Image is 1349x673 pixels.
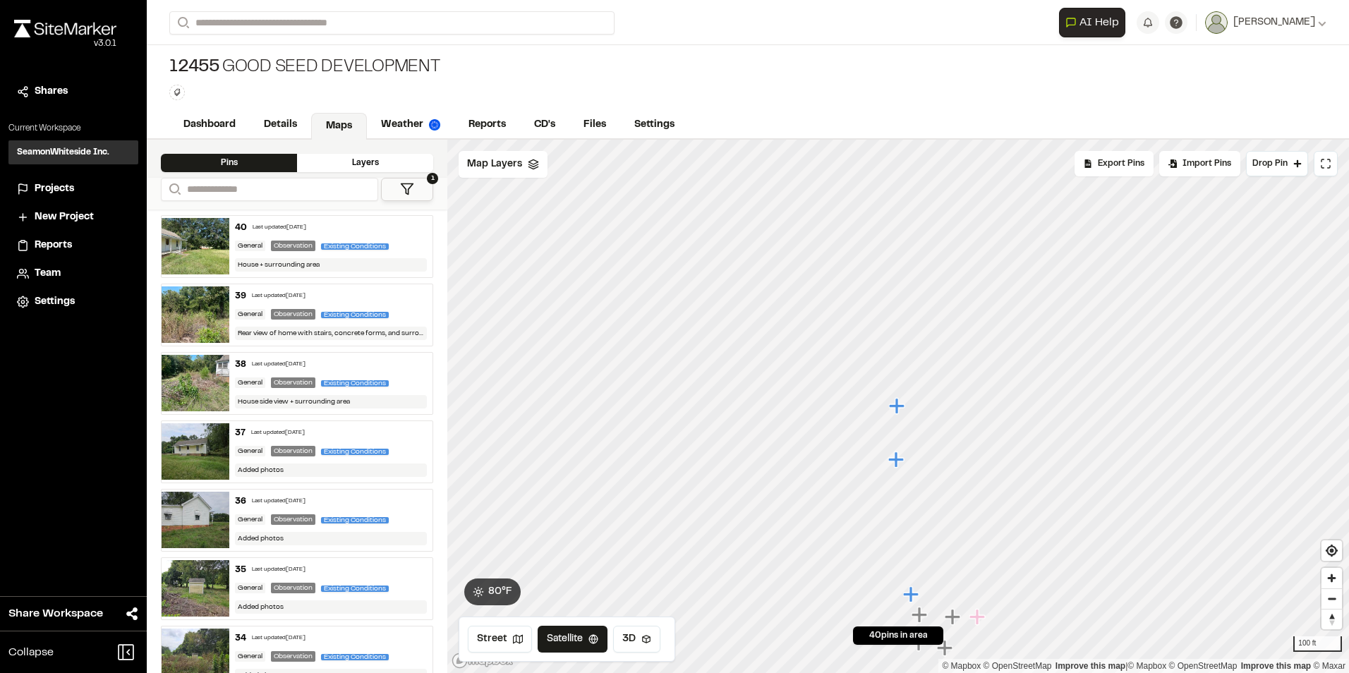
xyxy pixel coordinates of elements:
[251,429,305,437] div: Last updated [DATE]
[1182,157,1231,170] span: Import Pins
[912,606,930,624] div: Map marker
[235,463,427,477] div: Added photos
[911,634,929,653] div: Map marker
[235,446,265,456] div: General
[8,644,54,661] span: Collapse
[8,122,138,135] p: Current Workspace
[235,495,246,508] div: 36
[235,427,246,439] div: 37
[17,181,130,197] a: Projects
[271,241,315,251] div: Observation
[945,608,963,626] div: Map marker
[235,358,246,371] div: 38
[889,397,907,416] div: Map marker
[162,286,229,343] img: file
[8,605,103,622] span: Share Workspace
[235,532,427,545] div: Added photos
[1159,151,1240,176] div: Import Pins into your project
[1205,11,1228,34] img: User
[467,157,522,172] span: Map Layers
[169,56,440,79] div: Good Seed Development
[162,492,229,548] img: file
[452,653,514,669] a: Mapbox logo
[35,266,61,281] span: Team
[162,560,229,617] img: file
[468,626,532,653] button: Street
[1293,636,1342,652] div: 100 ft
[937,639,955,657] div: Map marker
[162,355,229,411] img: file
[252,497,306,506] div: Last updated [DATE]
[297,154,433,172] div: Layers
[869,629,928,642] span: 40 pins in area
[235,632,246,645] div: 34
[569,111,620,138] a: Files
[35,238,72,253] span: Reports
[1321,540,1342,561] button: Find my location
[35,294,75,310] span: Settings
[1098,157,1144,170] span: Export Pins
[235,600,427,614] div: Added photos
[321,654,389,660] span: Existing Conditions
[17,210,130,225] a: New Project
[235,222,247,234] div: 40
[14,20,116,37] img: rebrand.png
[984,661,1052,671] a: OpenStreetMap
[235,564,246,576] div: 35
[1059,8,1131,37] div: Open AI Assistant
[1127,661,1166,671] a: Mapbox
[271,377,315,388] div: Observation
[17,266,130,281] a: Team
[235,651,265,662] div: General
[311,113,367,140] a: Maps
[271,446,315,456] div: Observation
[252,292,306,301] div: Last updated [DATE]
[235,241,265,251] div: General
[1055,661,1125,671] a: Map feedback
[321,586,389,592] span: Existing Conditions
[169,111,250,138] a: Dashboard
[321,312,389,318] span: Existing Conditions
[488,584,512,600] span: 80 ° F
[1233,15,1315,30] span: [PERSON_NAME]
[35,84,68,99] span: Shares
[942,661,981,671] a: Mapbox
[250,111,311,138] a: Details
[538,626,607,653] button: Satellite
[367,111,454,138] a: Weather
[252,566,306,574] div: Last updated [DATE]
[17,146,109,159] h3: SeamonWhiteside Inc.
[162,218,229,274] img: file
[235,583,265,593] div: General
[1313,661,1345,671] a: Maxar
[464,578,521,605] button: 80°F
[169,11,195,35] button: Search
[1321,568,1342,588] button: Zoom in
[253,224,306,232] div: Last updated [DATE]
[447,140,1349,673] canvas: Map
[235,290,246,303] div: 39
[1241,661,1311,671] a: Improve this map
[321,517,389,523] span: Existing Conditions
[235,395,427,408] div: House side view + surrounding area
[1059,8,1125,37] button: Open AI Assistant
[17,84,130,99] a: Shares
[169,85,185,100] button: Edit Tags
[321,380,389,387] span: Existing Conditions
[620,111,689,138] a: Settings
[613,626,660,653] button: 3D
[427,173,438,184] span: 1
[454,111,520,138] a: Reports
[235,377,265,388] div: General
[35,181,74,197] span: Projects
[252,360,306,369] div: Last updated [DATE]
[35,210,94,225] span: New Project
[1205,11,1326,34] button: [PERSON_NAME]
[161,178,186,201] button: Search
[1321,588,1342,609] button: Zoom out
[321,243,389,250] span: Existing Conditions
[942,659,1345,673] div: |
[1075,151,1154,176] div: No pins available to export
